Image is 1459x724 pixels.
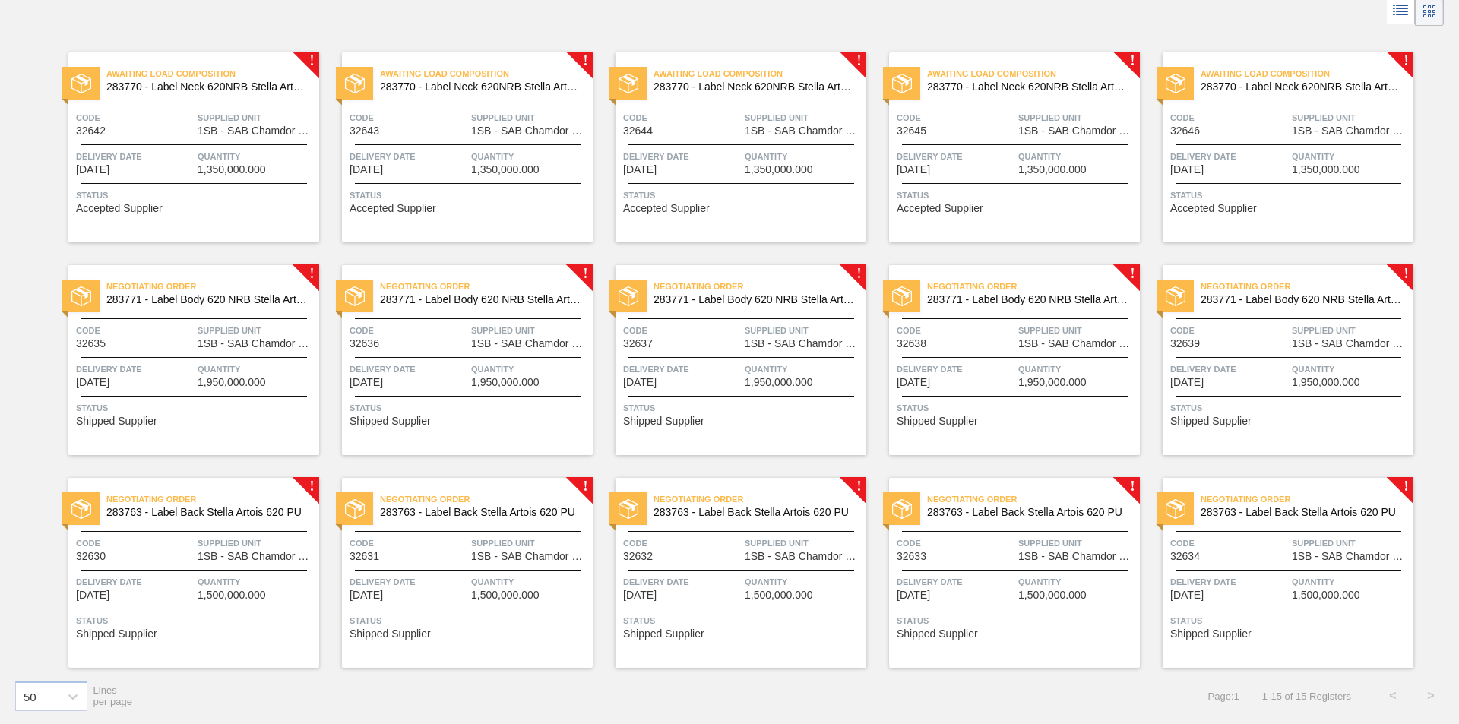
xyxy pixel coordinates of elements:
span: Quantity [1292,149,1410,164]
span: Status [897,613,1136,628]
span: Shipped Supplier [897,628,978,640]
span: 1SB - SAB Chamdor Brewery [1292,338,1410,349]
span: 1SB - SAB Chamdor Brewery [1292,125,1410,137]
span: 10/09/2025 [623,377,657,388]
span: 1SB - SAB Chamdor Brewery [471,551,589,562]
span: Negotiating Order [380,279,593,294]
span: 1SB - SAB Chamdor Brewery [198,551,315,562]
span: Code [623,323,741,338]
span: Shipped Supplier [623,628,704,640]
span: Status [897,400,1136,416]
span: 1SB - SAB Chamdor Brewery [471,125,589,137]
span: Quantity [471,574,589,590]
span: 32634 [1170,551,1200,562]
span: Delivery Date [76,362,194,377]
span: Delivery Date [1170,362,1288,377]
span: 32645 [897,125,926,137]
span: Shipped Supplier [1170,416,1252,427]
span: Lines per page [93,684,133,707]
span: Awaiting Load Composition [654,66,866,81]
span: 32644 [623,125,653,137]
span: Supplied Unit [1292,536,1410,551]
img: status [1166,499,1185,519]
span: 32646 [1170,125,1200,137]
span: 1,500,000.000 [471,590,540,601]
span: 1SB - SAB Chamdor Brewery [471,338,589,349]
span: Negotiating Order [927,492,1140,507]
span: 32636 [350,338,379,349]
span: Code [76,536,194,551]
span: Awaiting Load Composition [927,66,1140,81]
span: Status [1170,400,1410,416]
span: 32638 [897,338,926,349]
span: 283771 - Label Body 620 NRB Stella Artois PU [654,294,854,305]
span: Accepted Supplier [623,203,710,214]
span: Quantity [1018,149,1136,164]
span: Delivery Date [76,149,194,164]
span: Quantity [1018,362,1136,377]
span: Code [623,110,741,125]
a: !statusAwaiting Load Composition283770 - Label Neck 620NRB Stella Artois NRB PUCode32643Supplied ... [319,52,593,242]
span: 10/14/2025 [623,590,657,601]
span: 283770 - Label Neck 620NRB Stella Artois NRB PU [380,81,581,93]
a: !statusAwaiting Load Composition283770 - Label Neck 620NRB Stella Artois NRB PUCode32646Supplied ... [1140,52,1413,242]
span: Status [1170,613,1410,628]
span: 32642 [76,125,106,137]
span: 1,500,000.000 [1292,590,1360,601]
span: Status [623,613,862,628]
span: 1 - 15 of 15 Registers [1262,691,1351,702]
span: Code [897,110,1014,125]
span: Supplied Unit [471,110,589,125]
button: > [1412,677,1450,715]
span: 283771 - Label Body 620 NRB Stella Artois PU [1201,294,1401,305]
span: 32639 [1170,338,1200,349]
span: Negotiating Order [106,492,319,507]
span: 1,350,000.000 [745,164,813,175]
span: 10/09/2025 [623,164,657,175]
span: Supplied Unit [1292,323,1410,338]
span: Quantity [745,362,862,377]
span: 1,950,000.000 [1018,377,1087,388]
span: 10/09/2025 [1170,164,1204,175]
span: Status [623,400,862,416]
span: 1SB - SAB Chamdor Brewery [1292,551,1410,562]
a: !statusNegotiating Order283763 - Label Back Stella Artois 620 PUCode32632Supplied Unit1SB - SAB C... [593,478,866,668]
span: Shipped Supplier [1170,628,1252,640]
img: status [345,74,365,93]
span: 1,350,000.000 [471,164,540,175]
span: 32637 [623,338,653,349]
a: !statusNegotiating Order283771 - Label Body 620 NRB Stella Artois PUCode32637Supplied Unit1SB - S... [593,265,866,455]
span: 32633 [897,551,926,562]
span: Quantity [471,362,589,377]
span: 1,350,000.000 [1018,164,1087,175]
span: 1SB - SAB Chamdor Brewery [1018,338,1136,349]
span: Shipped Supplier [76,416,157,427]
span: 283763 - Label Back Stella Artois 620 PU [654,507,854,518]
span: Code [897,536,1014,551]
span: Negotiating Order [380,492,593,507]
span: Awaiting Load Composition [106,66,319,81]
img: status [619,74,638,93]
img: status [1166,74,1185,93]
span: Quantity [198,362,315,377]
span: Status [350,613,589,628]
span: 1SB - SAB Chamdor Brewery [745,551,862,562]
span: Supplied Unit [1018,323,1136,338]
span: Code [350,536,467,551]
span: Negotiating Order [1201,492,1413,507]
span: 1SB - SAB Chamdor Brewery [1018,551,1136,562]
button: < [1374,677,1412,715]
span: Quantity [471,149,589,164]
span: Awaiting Load Composition [1201,66,1413,81]
span: Quantity [1018,574,1136,590]
div: 50 [24,690,36,703]
span: Accepted Supplier [1170,203,1257,214]
span: 283763 - Label Back Stella Artois 620 PU [380,507,581,518]
a: !statusAwaiting Load Composition283770 - Label Neck 620NRB Stella Artois NRB PUCode32644Supplied ... [593,52,866,242]
span: Status [76,400,315,416]
span: 1,350,000.000 [198,164,266,175]
span: Delivery Date [623,574,741,590]
span: 1,350,000.000 [1292,164,1360,175]
span: Quantity [198,149,315,164]
span: 10/09/2025 [350,164,383,175]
